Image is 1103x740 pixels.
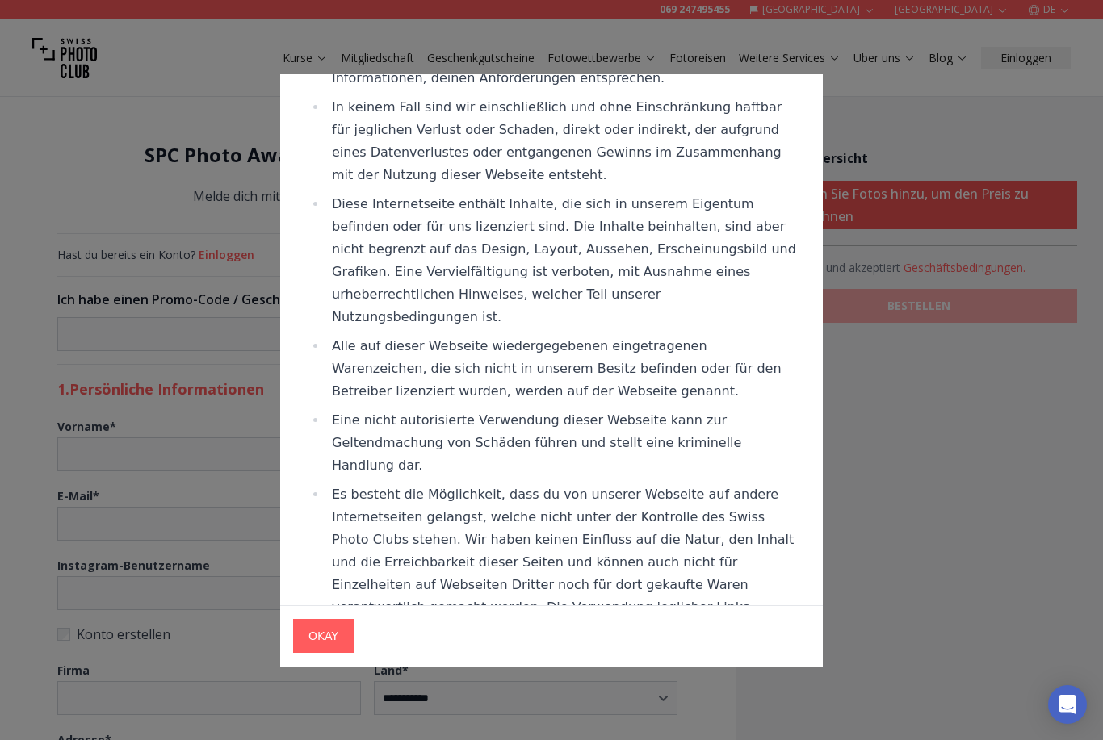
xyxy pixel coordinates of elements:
span: In keinem Fall sind wir einschließlich und ohne Einschränkung haftbar für jeglichen Verlust oder ... [332,100,782,183]
span: OKAY [296,621,351,650]
span: Diese Internetseite enthält Inhalte, die sich in unserem Eigentum befinden oder für uns lizenzier... [332,197,796,325]
span: Eine nicht autorisierte Verwendung dieser Webseite kann zur Geltendmachung von Schäden führen und... [332,413,741,474]
button: OKAY [293,619,354,653]
span: Alle auf dieser Webseite wiedergegebenen eingetragenen Warenzeichen, die sich nicht in unserem Be... [332,339,782,399]
span: Es besteht die Möglichkeit, dass du von unserer Webseite auf andere Internetseiten gelangst, welc... [332,487,794,661]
